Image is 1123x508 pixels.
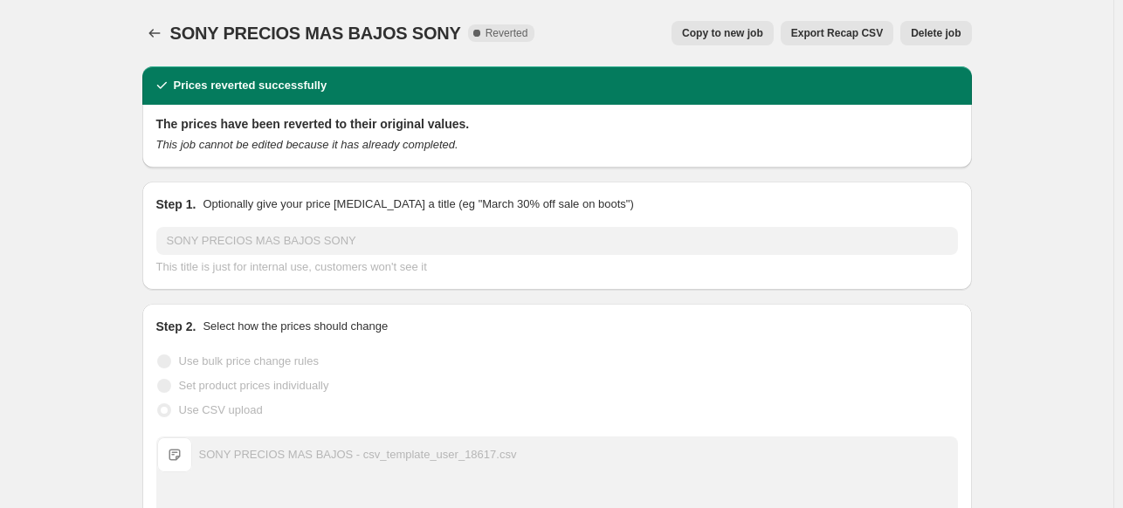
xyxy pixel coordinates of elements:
span: SONY PRECIOS MAS BAJOS SONY [170,24,461,43]
button: Copy to new job [672,21,774,45]
h2: The prices have been reverted to their original values. [156,115,958,133]
h2: Step 1. [156,196,196,213]
span: Set product prices individually [179,379,329,392]
span: Delete job [911,26,961,40]
p: Select how the prices should change [203,318,388,335]
span: Use bulk price change rules [179,354,319,367]
p: Optionally give your price [MEDICAL_DATA] a title (eg "March 30% off sale on boots") [203,196,633,213]
h2: Prices reverted successfully [174,77,327,94]
button: Export Recap CSV [781,21,893,45]
span: Use CSV upload [179,403,263,416]
span: Copy to new job [682,26,763,40]
span: Reverted [486,26,528,40]
div: SONY PRECIOS MAS BAJOS - csv_template_user_18617.csv [199,446,517,463]
span: This title is just for internal use, customers won't see it [156,260,427,273]
span: Export Recap CSV [791,26,883,40]
button: Price change jobs [142,21,167,45]
h2: Step 2. [156,318,196,335]
input: 30% off holiday sale [156,227,958,255]
button: Delete job [900,21,971,45]
i: This job cannot be edited because it has already completed. [156,138,458,151]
